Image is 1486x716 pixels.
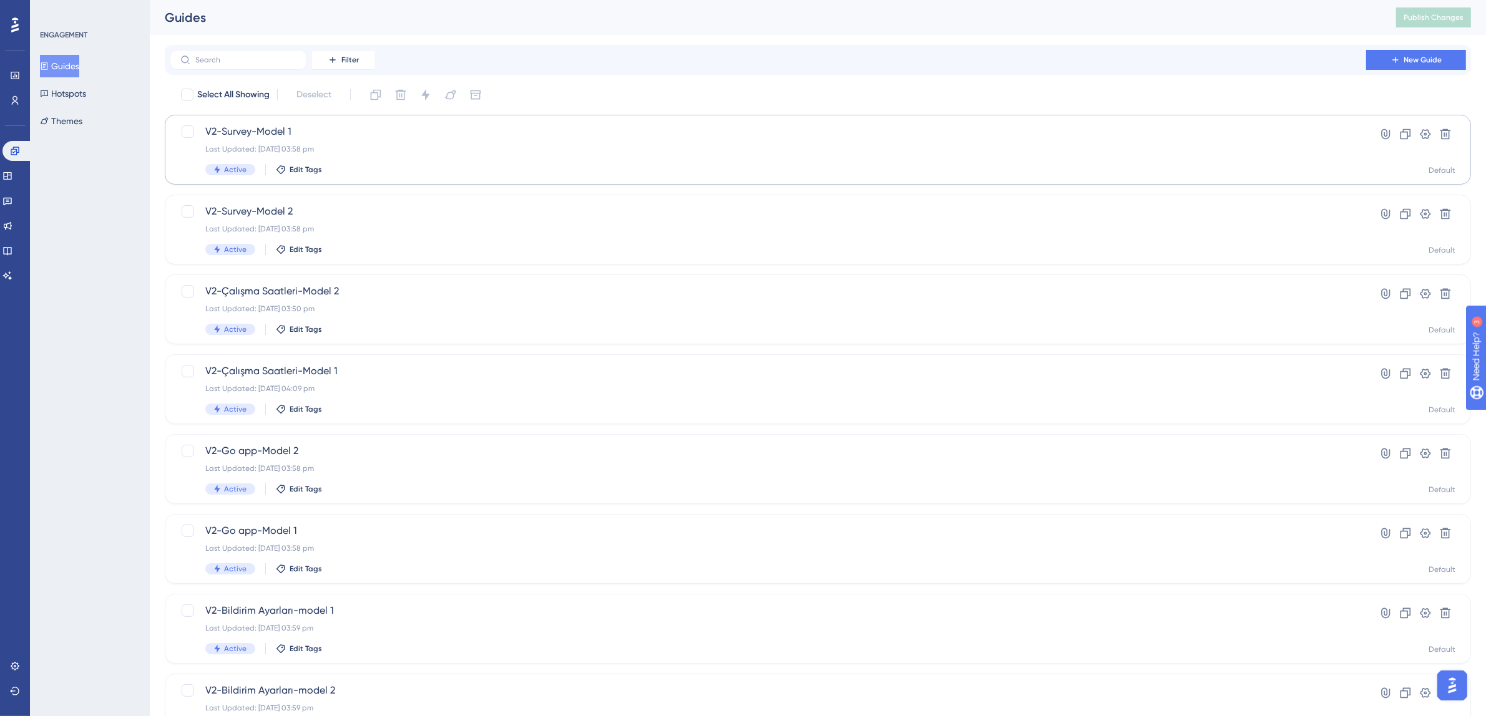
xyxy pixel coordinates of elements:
[197,87,270,102] span: Select All Showing
[1404,55,1442,65] span: New Guide
[40,30,87,40] div: ENGAGEMENT
[165,9,1365,26] div: Guides
[1429,485,1455,495] div: Default
[276,244,322,254] button: Edit Tags
[40,55,79,77] button: Guides
[276,644,322,654] button: Edit Tags
[205,683,1331,698] span: V2-Bildirim Ayarları-model 2
[1429,325,1455,335] div: Default
[40,110,82,132] button: Themes
[290,324,322,334] span: Edit Tags
[276,324,322,334] button: Edit Tags
[1366,50,1466,70] button: New Guide
[276,165,322,175] button: Edit Tags
[341,55,359,65] span: Filter
[1429,245,1455,255] div: Default
[276,484,322,494] button: Edit Tags
[205,603,1331,618] span: V2-Bildirim Ayarları-model 1
[29,3,78,18] span: Need Help?
[224,644,247,654] span: Active
[290,644,322,654] span: Edit Tags
[1429,644,1455,654] div: Default
[195,56,296,64] input: Search
[290,484,322,494] span: Edit Tags
[205,144,1331,154] div: Last Updated: [DATE] 03:58 pm
[224,404,247,414] span: Active
[205,364,1331,379] span: V2-Çalışma Saatleri-Model 1
[290,165,322,175] span: Edit Tags
[1434,667,1471,704] iframe: UserGuiding AI Assistant Launcher
[205,224,1331,234] div: Last Updated: [DATE] 03:58 pm
[290,404,322,414] span: Edit Tags
[1404,12,1464,22] span: Publish Changes
[205,543,1331,553] div: Last Updated: [DATE] 03:58 pm
[205,304,1331,314] div: Last Updated: [DATE] 03:50 pm
[224,244,247,254] span: Active
[1429,564,1455,574] div: Default
[290,244,322,254] span: Edit Tags
[224,564,247,574] span: Active
[87,6,90,16] div: 3
[224,324,247,334] span: Active
[205,384,1331,394] div: Last Updated: [DATE] 04:09 pm
[285,84,343,106] button: Deselect
[205,703,1331,713] div: Last Updated: [DATE] 03:59 pm
[205,463,1331,473] div: Last Updated: [DATE] 03:58 pm
[1396,7,1471,27] button: Publish Changes
[205,623,1331,633] div: Last Updated: [DATE] 03:59 pm
[205,443,1331,458] span: V2-Go app-Model 2
[290,564,322,574] span: Edit Tags
[276,564,322,574] button: Edit Tags
[312,50,374,70] button: Filter
[224,484,247,494] span: Active
[276,404,322,414] button: Edit Tags
[1429,165,1455,175] div: Default
[205,284,1331,299] span: V2-Çalışma Saatleri-Model 2
[205,204,1331,219] span: V2-Survey-Model 2
[296,87,331,102] span: Deselect
[224,165,247,175] span: Active
[40,82,86,105] button: Hotspots
[1429,405,1455,415] div: Default
[205,124,1331,139] span: V2-Survey-Model 1
[205,523,1331,538] span: V2-Go app-Model 1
